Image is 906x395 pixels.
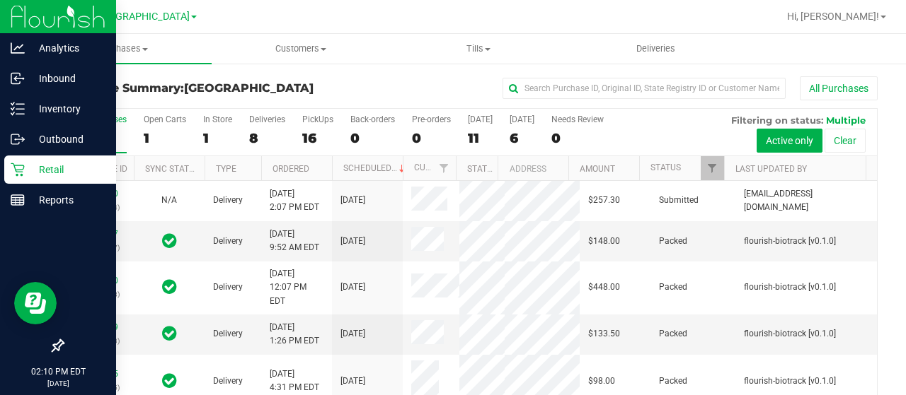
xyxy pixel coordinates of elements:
a: Amount [580,164,615,174]
span: Hi, [PERSON_NAME]! [787,11,879,22]
div: 6 [510,130,534,146]
a: Customers [212,34,389,64]
div: [DATE] [510,114,534,124]
span: Purchases [34,42,212,55]
iframe: Resource center [14,282,57,324]
span: [DATE] [340,194,365,207]
span: In Sync [162,277,177,297]
span: $98.00 [588,375,615,388]
p: [DATE] [6,378,110,389]
a: Last Updated By [735,164,807,174]
span: $148.00 [588,235,620,248]
h3: Purchase Summary: [62,82,334,95]
a: Deliveries [567,34,745,64]
span: In Sync [162,324,177,343]
p: Inbound [25,70,110,87]
p: Analytics [25,40,110,57]
span: [GEOGRAPHIC_DATA] [93,11,190,23]
div: In Store [203,114,232,124]
inline-svg: Retail [11,163,25,177]
p: Inventory [25,100,110,117]
button: All Purchases [800,76,878,100]
span: In Sync [162,231,177,251]
div: Open Carts [144,114,186,124]
span: Delivery [213,194,243,207]
span: Customers [212,42,389,55]
span: flourish-biotrack [v0.1.0] [744,375,836,388]
span: [DATE] [340,235,365,248]
span: [DATE] [340,375,365,388]
div: 11 [468,130,493,146]
span: [DATE] 12:07 PM EDT [270,267,323,308]
inline-svg: Outbound [11,132,25,146]
span: [DATE] 2:07 PM EDT [270,187,319,214]
span: [DATE] 9:52 AM EDT [270,228,319,254]
span: Delivery [213,327,243,341]
span: $448.00 [588,281,620,294]
span: Packed [659,235,687,248]
span: Submitted [659,194,699,207]
span: flourish-biotrack [v0.1.0] [744,281,836,294]
button: Clear [825,129,866,153]
div: 16 [302,130,333,146]
span: Tills [390,42,566,55]
span: Delivery [213,375,243,388]
span: flourish-biotrack [v0.1.0] [744,235,836,248]
a: Filter [432,156,456,180]
a: Purchases [34,34,212,64]
span: Multiple [826,114,866,126]
a: Ordered [273,164,309,174]
span: [EMAIL_ADDRESS][DOMAIN_NAME] [744,187,868,214]
div: 8 [249,130,285,146]
a: Customer [414,163,458,172]
th: Address [498,156,568,181]
span: Packed [659,327,687,341]
span: Delivery [213,281,243,294]
span: Not Applicable [161,195,177,205]
span: [DATE] [340,281,365,294]
div: 0 [551,130,604,146]
div: 1 [144,130,186,146]
a: Status [650,163,681,172]
p: Outbound [25,131,110,148]
span: Packed [659,375,687,388]
div: [DATE] [468,114,493,124]
div: 1 [203,130,232,146]
inline-svg: Inventory [11,102,25,116]
a: Scheduled [343,163,408,173]
span: $133.50 [588,327,620,341]
span: [GEOGRAPHIC_DATA] [184,81,314,95]
button: N/A [161,194,177,207]
span: In Sync [162,371,177,391]
span: flourish-biotrack [v0.1.0] [744,327,836,341]
inline-svg: Inbound [11,71,25,86]
span: [DATE] 1:26 PM EDT [270,321,319,348]
div: Deliveries [249,114,285,124]
a: Tills [389,34,567,64]
span: Deliveries [617,42,694,55]
span: Filtering on status: [731,114,823,126]
inline-svg: Analytics [11,41,25,55]
span: Packed [659,281,687,294]
span: [DATE] [340,327,365,341]
div: 0 [350,130,395,146]
span: Delivery [213,235,243,248]
div: Back-orders [350,114,395,124]
div: Needs Review [551,114,604,124]
span: [DATE] 4:31 PM EDT [270,367,319,394]
button: Active only [757,129,822,153]
span: $257.30 [588,194,620,207]
a: Filter [701,156,724,180]
a: Type [216,164,236,174]
div: Pre-orders [412,114,451,124]
inline-svg: Reports [11,193,25,207]
div: 0 [412,130,451,146]
input: Search Purchase ID, Original ID, State Registry ID or Customer Name... [503,78,786,99]
div: PickUps [302,114,333,124]
p: Reports [25,191,110,208]
a: Sync Status [145,164,200,174]
p: Retail [25,161,110,178]
a: State Registry ID [467,164,541,174]
p: 02:10 PM EDT [6,365,110,378]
